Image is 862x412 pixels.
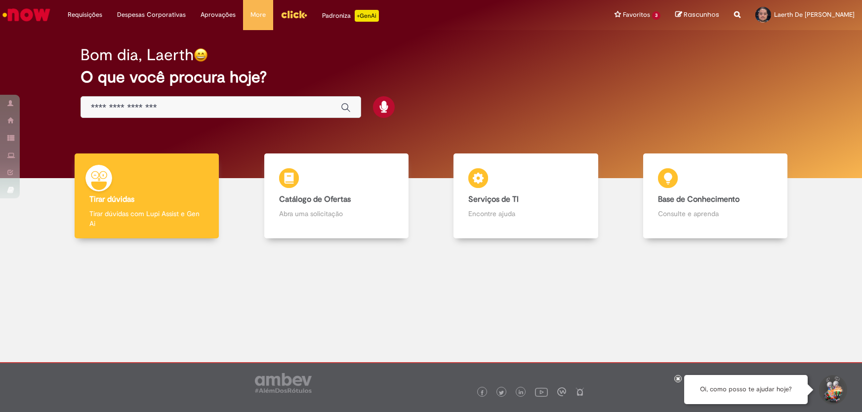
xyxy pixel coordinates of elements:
[255,373,312,393] img: logo_footer_ambev_rotulo_gray.png
[480,390,485,395] img: logo_footer_facebook.png
[774,10,855,19] span: Laerth De [PERSON_NAME]
[89,194,134,204] b: Tirar dúvidas
[575,387,584,396] img: logo_footer_naosei.png
[194,48,208,62] img: happy-face.png
[675,10,719,20] a: Rascunhos
[468,209,583,219] p: Encontre ajuda
[355,10,379,22] p: +GenAi
[242,153,431,239] a: Catálogo de Ofertas Abra uma solicitação
[201,10,236,20] span: Aprovações
[68,10,102,20] span: Requisições
[684,10,719,19] span: Rascunhos
[52,153,242,239] a: Tirar dúvidas Tirar dúvidas com Lupi Assist e Gen Ai
[281,7,307,22] img: click_logo_yellow_360x200.png
[1,5,52,25] img: ServiceNow
[279,209,394,219] p: Abra uma solicitação
[557,387,566,396] img: logo_footer_workplace.png
[658,194,739,204] b: Base de Conhecimento
[89,209,204,228] p: Tirar dúvidas com Lupi Assist e Gen Ai
[279,194,351,204] b: Catálogo de Ofertas
[623,10,650,20] span: Favoritos
[81,46,194,64] h2: Bom dia, Laerth
[684,375,808,404] div: Oi, como posso te ajudar hoje?
[322,10,379,22] div: Padroniza
[431,153,621,239] a: Serviços de TI Encontre ajuda
[652,11,660,20] span: 3
[81,69,781,86] h2: O que você procura hoje?
[117,10,186,20] span: Despesas Corporativas
[818,375,847,405] button: Iniciar Conversa de Suporte
[519,390,524,396] img: logo_footer_linkedin.png
[250,10,266,20] span: More
[620,153,810,239] a: Base de Conhecimento Consulte e aprenda
[658,209,773,219] p: Consulte e aprenda
[468,194,519,204] b: Serviços de TI
[535,385,548,398] img: logo_footer_youtube.png
[499,390,504,395] img: logo_footer_twitter.png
